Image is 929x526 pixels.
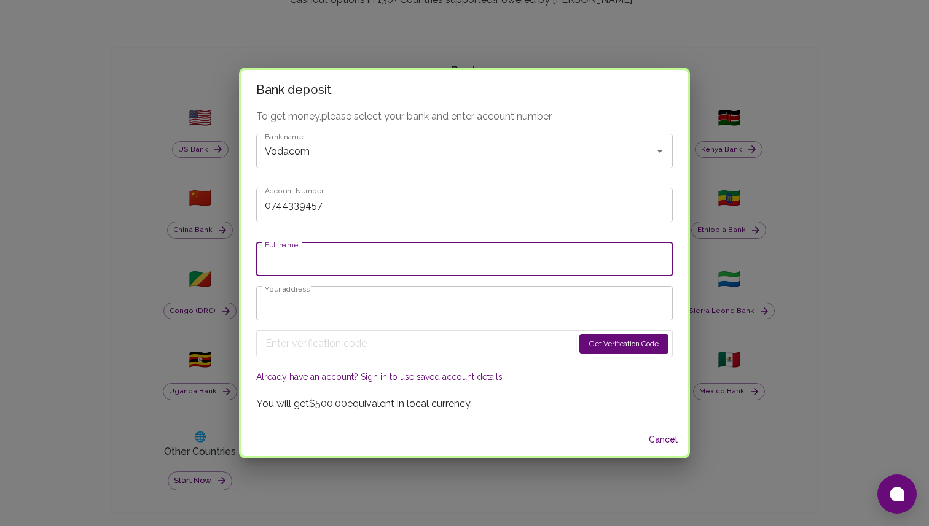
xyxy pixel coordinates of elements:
[579,334,668,354] button: Get Verification Code
[265,131,303,142] label: Bank name
[265,284,310,294] label: Your address
[877,474,917,514] button: Open chat window
[256,109,673,124] p: To get money, please select your bank and enter account number
[265,239,298,250] label: Full name
[256,396,673,411] p: You will get $500.00 equivalent in local currency.
[256,371,503,383] button: Already have an account? Sign in to use saved account details
[265,185,323,196] label: Account Number
[643,428,683,451] button: Cancel
[241,70,688,109] h2: Bank deposit
[265,334,574,354] input: Enter verification code
[651,142,668,160] button: Open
